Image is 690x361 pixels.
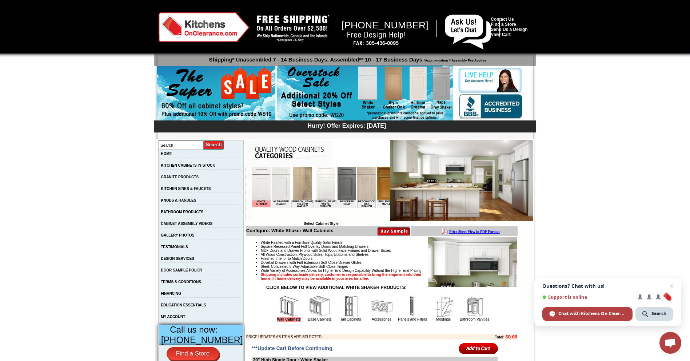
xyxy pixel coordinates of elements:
[261,261,517,265] li: Dovetail Drawers with Full Extension Soft Close Drawer Glides
[542,307,633,321] div: Chat with Kitchens On Clearance
[161,222,212,226] a: CABINET ASSEMBLY VIDEOS
[161,175,199,179] a: GRANITE PRODUCTS
[161,198,196,202] a: KNOBS & HANDLES
[246,334,455,340] td: PRICE UPDATES AS ITEMS ARE SELECTED
[432,295,454,317] img: Moldings
[542,283,673,289] span: Questions? Chat with us!
[261,253,517,257] li: All Wood Construction, Plywood Sides, Tops, Bottoms and Shelves
[1,2,7,8] img: pdf.png
[558,310,626,317] span: Chat with Kitchens On Clearance
[266,285,407,290] strong: CLICK BELOW TO VIEW ADDITIONAL WHITE SHAKER PRODUCTS:
[309,295,331,317] img: Base Cabinets
[261,265,517,269] li: Steel, Concealed 6-Way Adjustable Soft-Close Hinges
[651,310,666,317] span: Search
[278,295,300,317] img: Wall Cabinets
[161,257,194,261] a: DESIGN SERVICES
[161,315,185,319] a: MY ACCOUNT
[667,282,676,290] span: Close chat
[428,237,517,287] img: Product Image
[495,335,504,339] b: Total:
[340,317,361,321] a: Tall Cabinets
[491,17,514,22] a: Contact Us
[506,334,518,340] b: $0.00
[261,269,517,273] li: Wide Variety of Accessories Allows for Higher End Design Capability Without the Higher End Pricing
[261,273,422,281] strong: Shipping includes curbside delivery, customer is responsible to bring the shipment into their hom...
[8,1,59,7] a: Price Sheet View in PDF Format
[491,32,510,37] a: View Cart
[161,210,203,214] a: BATHROOM PRODUCTS
[491,27,527,32] a: Send Us a Design
[161,268,202,272] a: DOOR SAMPLE POLICY
[161,152,172,156] a: HOME
[252,345,332,351] span: ***Update Cart Before Continuing
[261,241,517,245] li: White Painted with a Furniture Quality Satin Finish
[125,33,143,40] td: Bellmonte Maple
[261,245,517,249] li: Square Recessed Panel Full Overlay Doors and Matching Drawers
[542,294,633,300] span: Support is online
[459,342,498,354] input: Add to Cart
[390,140,533,221] img: White Shaker
[8,3,59,7] b: Price Sheet View in PDF Format
[167,347,219,360] a: Find a Store
[252,167,390,222] iframe: Browser incompatible
[204,140,224,150] input: Submit
[261,249,517,253] li: MDF Doors and Drawer Fronts with Solid Wood Face Frames and Drawer Boxes
[161,303,206,307] a: EDUCATION ESSENTIALS
[371,295,392,317] img: Accessories
[161,187,211,191] a: KITCHEN SINKS & FAUCETS
[402,295,423,317] img: Panels and Fillers
[157,122,536,129] div: Hurry! Offer Expires: [DATE]
[304,222,339,226] b: Select Cabinet Style
[398,317,427,321] a: Panels and Fillers
[161,233,194,237] a: GALLERY PHOTOS
[161,335,243,345] span: [PHONE_NUMBER]
[463,295,485,317] img: Bathroom Vanities
[161,245,188,249] a: TESTIMONIALS
[491,22,516,27] a: Find a Store
[342,20,428,31] span: [PHONE_NUMBER]
[261,257,517,261] li: Finished Interior to Match Doors
[246,228,334,233] b: Configure: White Shaker Wall Cabinets
[635,307,673,321] div: Search
[422,57,486,62] span: *Approximation **Assembly Fee Applies
[161,291,181,295] a: FINANCING
[308,317,331,321] a: Base Cabinets
[157,53,536,63] p: Shipping* Unassembled 7 - 14 Business Days, Assembled** 10 - 17 Business Days
[659,332,681,354] div: Open chat
[340,295,362,317] img: Tall Cabinets
[436,317,451,321] a: Moldings
[161,163,215,167] a: KITCHEN CABINETS IN-STOCK
[159,12,250,42] img: Kitchens on Clearance Logo
[277,317,300,322] a: Wall Cabinets
[161,280,201,284] a: TERMS & CONDITIONS
[170,325,218,334] span: Call us now:
[460,317,489,321] a: Bathroom Vanities
[372,317,391,321] a: Accessories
